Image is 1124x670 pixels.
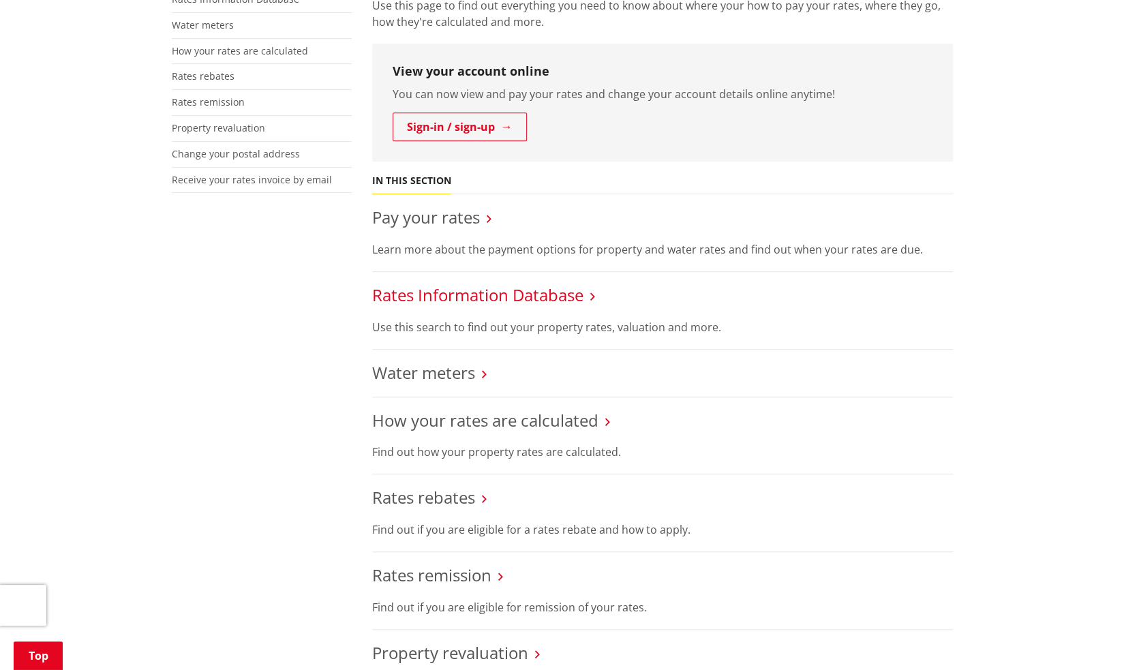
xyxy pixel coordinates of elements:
[372,206,480,228] a: Pay your rates
[372,564,491,586] a: Rates remission
[172,121,265,134] a: Property revaluation
[372,319,953,335] p: Use this search to find out your property rates, valuation and more.
[372,444,953,460] p: Find out how your property rates are calculated.
[372,641,528,664] a: Property revaluation
[172,44,308,57] a: How your rates are calculated
[393,86,932,102] p: You can now view and pay your rates and change your account details online anytime!
[372,521,953,538] p: Find out if you are eligible for a rates rebate and how to apply.
[393,112,527,141] a: Sign-in / sign-up
[172,95,245,108] a: Rates remission
[372,361,475,384] a: Water meters
[372,241,953,258] p: Learn more about the payment options for property and water rates and find out when your rates ar...
[172,18,234,31] a: Water meters
[1061,613,1110,662] iframe: Messenger Launcher
[172,173,332,186] a: Receive your rates invoice by email
[172,70,234,82] a: Rates rebates
[372,599,953,615] p: Find out if you are eligible for remission of your rates.
[372,175,451,187] h5: In this section
[393,64,932,79] h3: View your account online
[372,486,475,508] a: Rates rebates
[372,409,598,431] a: How your rates are calculated
[14,641,63,670] a: Top
[372,284,583,306] a: Rates Information Database
[172,147,300,160] a: Change your postal address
